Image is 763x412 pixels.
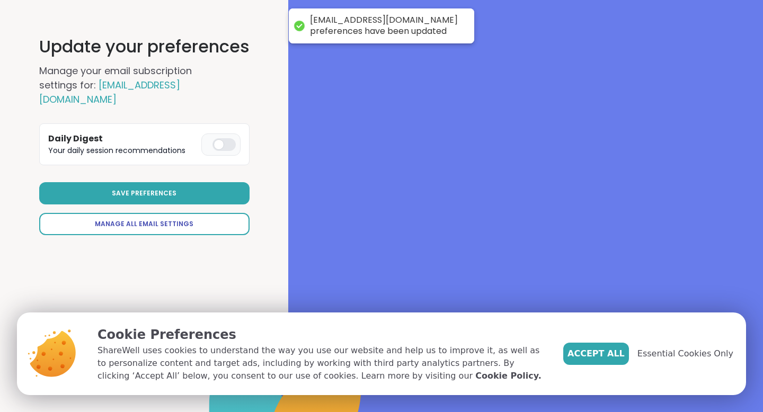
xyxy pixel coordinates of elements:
[563,343,629,365] button: Accept All
[97,344,546,382] p: ShareWell uses cookies to understand the way you use our website and help us to improve it, as we...
[39,78,180,106] span: [EMAIL_ADDRESS][DOMAIN_NAME]
[97,325,546,344] p: Cookie Preferences
[48,145,197,156] p: Your daily session recommendations
[39,34,250,59] h1: Update your preferences
[310,15,464,37] div: [EMAIL_ADDRESS][DOMAIN_NAME] preferences have been updated
[567,347,625,360] span: Accept All
[39,64,230,106] h2: Manage your email subscription settings for:
[39,213,250,235] a: Manage All Email Settings
[48,132,197,145] h3: Daily Digest
[637,347,733,360] span: Essential Cookies Only
[95,219,193,229] span: Manage All Email Settings
[475,370,541,382] a: Cookie Policy.
[112,189,176,198] span: Save Preferences
[39,182,250,204] button: Save Preferences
